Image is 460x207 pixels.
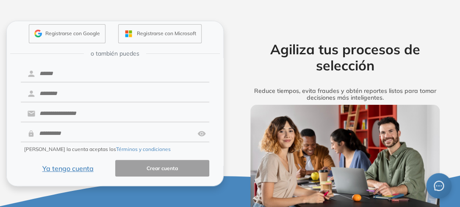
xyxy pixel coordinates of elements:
[124,29,133,39] img: OUTLOOK_ICON
[118,24,202,44] button: Registrarse con Microsoft
[197,126,206,142] img: asd
[34,30,42,37] img: GMAIL_ICON
[91,49,139,58] span: o también puedes
[21,160,115,176] button: Ya tengo cuenta
[240,41,450,74] h2: Agiliza tus procesos de selección
[240,87,450,102] h5: Reduce tiempos, evita fraudes y obtén reportes listos para tomar decisiones más inteligentes.
[29,24,105,44] button: Registrarse con Google
[116,145,171,153] button: Términos y condiciones
[24,145,171,153] span: [PERSON_NAME] la cuenta aceptas los
[115,160,210,176] button: Crear cuenta
[434,181,444,191] span: message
